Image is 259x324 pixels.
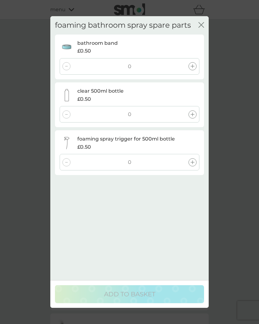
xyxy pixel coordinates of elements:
p: 0 [128,62,131,71]
p: bathroom band [77,39,118,47]
p: foaming spray trigger for 500ml bottle [77,135,175,143]
img: clear 500ml bottle [61,89,73,101]
span: £0.50 [77,95,91,103]
h2: foaming bathroom spray spare parts [55,21,191,30]
button: close [198,22,204,29]
p: ADD TO BASKET [104,289,155,299]
p: 0 [128,158,131,166]
p: clear 500ml bottle [77,87,124,95]
p: 0 [128,110,131,118]
img: foaming spray trigger for 500ml bottle [61,137,73,149]
img: bathroom band [61,41,73,53]
span: £0.50 [77,47,91,55]
span: £0.50 [77,143,91,151]
button: ADD TO BASKET [55,285,204,303]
